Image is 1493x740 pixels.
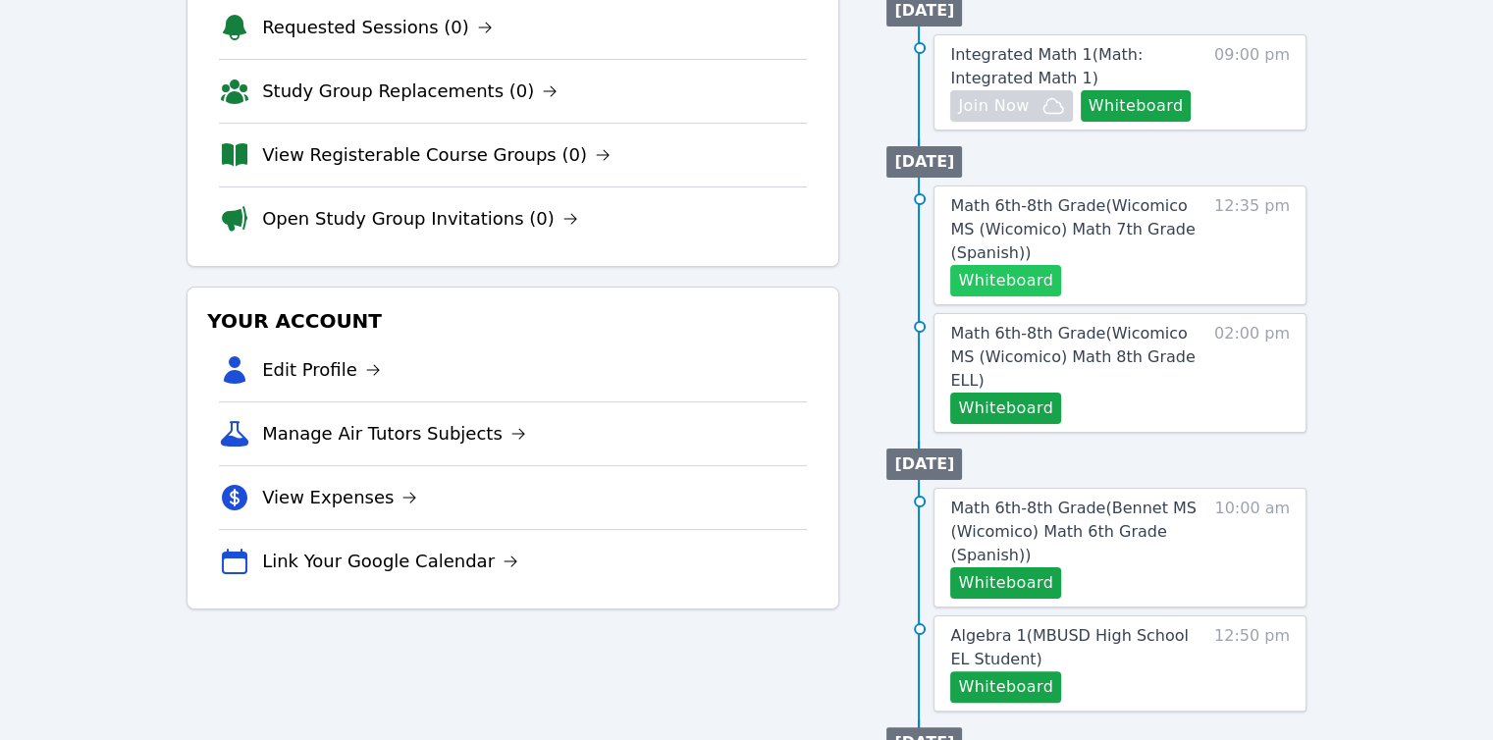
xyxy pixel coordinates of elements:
[1081,90,1192,122] button: Whiteboard
[950,194,1204,265] a: Math 6th-8th Grade(Wicomico MS (Wicomico) Math 7th Grade (Spanish))
[950,324,1195,390] span: Math 6th-8th Grade ( Wicomico MS (Wicomico) Math 8th Grade ELL )
[262,141,611,169] a: View Registerable Course Groups (0)
[262,548,518,575] a: Link Your Google Calendar
[262,356,381,384] a: Edit Profile
[950,567,1061,599] button: Whiteboard
[950,626,1188,668] span: Algebra 1 ( MBUSD High School EL Student )
[1214,194,1290,296] span: 12:35 pm
[1214,322,1290,424] span: 02:00 pm
[950,90,1072,122] button: Join Now
[262,78,558,105] a: Study Group Replacements (0)
[950,45,1143,87] span: Integrated Math 1 ( Math: Integrated Math 1 )
[262,205,578,233] a: Open Study Group Invitations (0)
[1214,43,1290,122] span: 09:00 pm
[262,14,493,41] a: Requested Sessions (0)
[1214,624,1290,703] span: 12:50 pm
[950,624,1204,671] a: Algebra 1(MBUSD High School EL Student)
[950,497,1204,567] a: Math 6th-8th Grade(Bennet MS (Wicomico) Math 6th Grade (Spanish))
[262,484,417,511] a: View Expenses
[1214,497,1290,599] span: 10:00 am
[950,196,1195,262] span: Math 6th-8th Grade ( Wicomico MS (Wicomico) Math 7th Grade (Spanish) )
[886,449,962,480] li: [DATE]
[958,94,1029,118] span: Join Now
[950,43,1204,90] a: Integrated Math 1(Math: Integrated Math 1)
[203,303,823,339] h3: Your Account
[950,322,1204,393] a: Math 6th-8th Grade(Wicomico MS (Wicomico) Math 8th Grade ELL)
[950,393,1061,424] button: Whiteboard
[262,420,526,448] a: Manage Air Tutors Subjects
[950,265,1061,296] button: Whiteboard
[950,499,1196,564] span: Math 6th-8th Grade ( Bennet MS (Wicomico) Math 6th Grade (Spanish) )
[950,671,1061,703] button: Whiteboard
[886,146,962,178] li: [DATE]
